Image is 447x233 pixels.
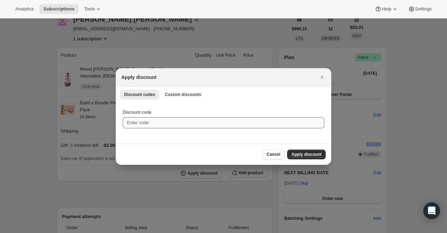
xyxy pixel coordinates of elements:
[120,90,159,99] button: Discount codes
[423,202,440,219] div: Open Intercom Messenger
[382,6,391,12] span: Help
[404,4,436,14] button: Settings
[116,102,331,144] div: Discount codes
[165,92,201,97] span: Custom discounts
[317,72,327,82] button: Close
[15,6,34,12] span: Analytics
[262,150,284,159] button: Cancel
[121,74,156,81] h2: Apply discount
[415,6,432,12] span: Settings
[80,4,106,14] button: Tools
[267,152,280,157] span: Cancel
[123,110,151,115] span: Discount code
[124,92,155,97] span: Discount codes
[39,4,79,14] button: Subscriptions
[161,90,205,99] button: Custom discounts
[123,117,324,128] input: Enter code
[371,4,402,14] button: Help
[84,6,95,12] span: Tools
[11,4,38,14] button: Analytics
[43,6,74,12] span: Subscriptions
[287,150,326,159] button: Apply discount
[291,152,322,157] span: Apply discount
